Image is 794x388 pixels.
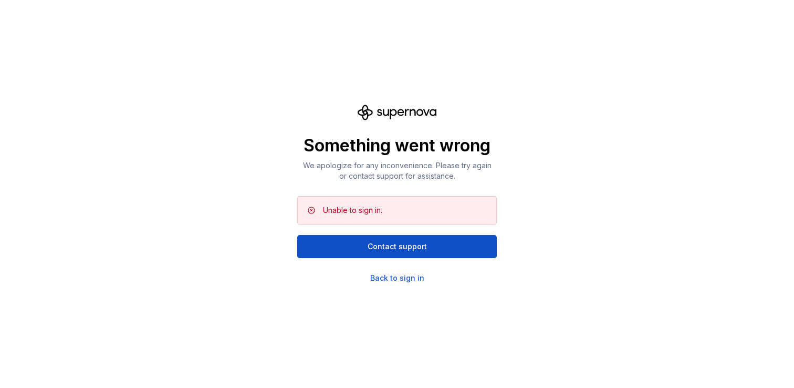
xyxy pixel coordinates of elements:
span: Contact support [368,241,427,252]
button: Contact support [297,235,497,258]
p: We apologize for any inconvenience. Please try again or contact support for assistance. [297,160,497,181]
div: Unable to sign in. [323,205,382,216]
a: Back to sign in [370,273,424,283]
p: Something went wrong [297,135,497,156]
